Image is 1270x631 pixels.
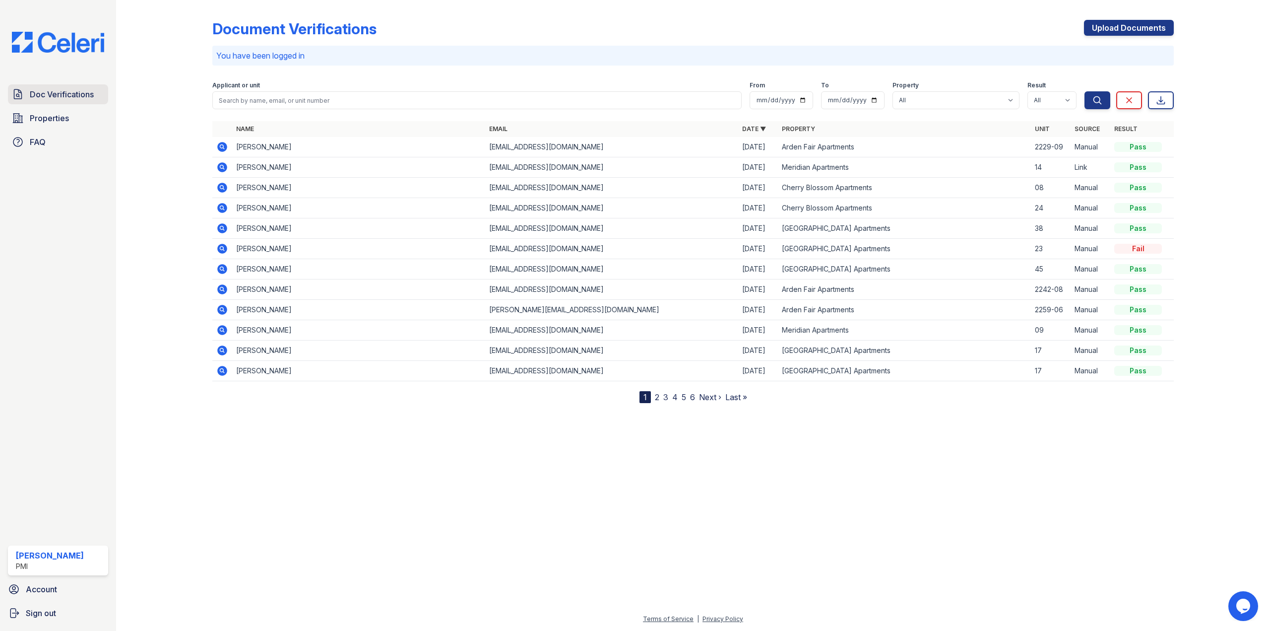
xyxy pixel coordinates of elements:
td: [DATE] [738,218,778,239]
td: Manual [1071,280,1110,300]
td: [GEOGRAPHIC_DATA] Apartments [778,341,1031,361]
a: Upload Documents [1084,20,1174,36]
td: [GEOGRAPHIC_DATA] Apartments [778,239,1031,259]
label: Property [892,81,919,89]
a: Name [236,125,254,133]
div: | [697,615,699,623]
td: [EMAIL_ADDRESS][DOMAIN_NAME] [485,178,738,198]
a: Doc Verifications [8,84,108,104]
div: Pass [1114,305,1162,315]
a: Account [4,579,112,599]
td: [GEOGRAPHIC_DATA] Apartments [778,259,1031,280]
td: Manual [1071,341,1110,361]
span: Properties [30,112,69,124]
div: [PERSON_NAME] [16,550,84,561]
td: [EMAIL_ADDRESS][DOMAIN_NAME] [485,320,738,341]
td: Arden Fair Apartments [778,280,1031,300]
div: 1 [639,391,651,403]
a: Result [1114,125,1138,133]
div: Pass [1114,223,1162,233]
td: Manual [1071,137,1110,157]
td: Cherry Blossom Apartments [778,178,1031,198]
div: Pass [1114,284,1162,294]
td: Cherry Blossom Apartments [778,198,1031,218]
a: 4 [672,392,678,402]
td: Arden Fair Apartments [778,300,1031,320]
td: 09 [1031,320,1071,341]
td: 24 [1031,198,1071,218]
div: Pass [1114,203,1162,213]
td: [PERSON_NAME] [232,198,485,218]
td: [PERSON_NAME] [232,218,485,239]
span: Account [26,583,57,595]
td: [DATE] [738,239,778,259]
span: Doc Verifications [30,88,94,100]
div: Fail [1114,244,1162,254]
a: Last » [725,392,747,402]
td: Manual [1071,300,1110,320]
a: Terms of Service [643,615,694,623]
td: [EMAIL_ADDRESS][DOMAIN_NAME] [485,239,738,259]
td: [EMAIL_ADDRESS][DOMAIN_NAME] [485,218,738,239]
td: [PERSON_NAME] [232,300,485,320]
td: [DATE] [738,361,778,381]
div: Pass [1114,183,1162,193]
a: Date ▼ [742,125,766,133]
td: 2259-06 [1031,300,1071,320]
td: Manual [1071,320,1110,341]
td: Manual [1071,198,1110,218]
div: Pass [1114,264,1162,274]
td: [DATE] [738,300,778,320]
td: [EMAIL_ADDRESS][DOMAIN_NAME] [485,341,738,361]
td: Meridian Apartments [778,320,1031,341]
div: Pass [1114,162,1162,172]
td: Manual [1071,218,1110,239]
a: Properties [8,108,108,128]
td: 2242-08 [1031,280,1071,300]
td: Manual [1071,239,1110,259]
a: 6 [690,392,695,402]
a: 3 [663,392,668,402]
input: Search by name, email, or unit number [212,91,742,109]
td: 23 [1031,239,1071,259]
td: 17 [1031,341,1071,361]
label: Result [1027,81,1046,89]
td: [PERSON_NAME] [232,137,485,157]
td: [EMAIL_ADDRESS][DOMAIN_NAME] [485,137,738,157]
td: [DATE] [738,137,778,157]
td: Meridian Apartments [778,157,1031,178]
div: Pass [1114,325,1162,335]
a: Next › [699,392,721,402]
td: 45 [1031,259,1071,280]
td: [PERSON_NAME] [232,157,485,178]
td: [EMAIL_ADDRESS][DOMAIN_NAME] [485,198,738,218]
a: Privacy Policy [702,615,743,623]
td: [EMAIL_ADDRESS][DOMAIN_NAME] [485,259,738,280]
a: 2 [655,392,659,402]
td: 2229-09 [1031,137,1071,157]
td: [DATE] [738,178,778,198]
div: Pass [1114,346,1162,355]
div: Document Verifications [212,20,377,38]
a: Email [489,125,508,133]
td: [PERSON_NAME][EMAIL_ADDRESS][DOMAIN_NAME] [485,300,738,320]
td: [PERSON_NAME] [232,341,485,361]
td: 08 [1031,178,1071,198]
td: Manual [1071,178,1110,198]
td: [EMAIL_ADDRESS][DOMAIN_NAME] [485,361,738,381]
p: You have been logged in [216,50,1170,62]
iframe: chat widget [1228,591,1260,621]
label: To [821,81,829,89]
a: Sign out [4,603,112,623]
label: Applicant or unit [212,81,260,89]
td: [DATE] [738,157,778,178]
span: Sign out [26,607,56,619]
td: [DATE] [738,280,778,300]
td: [DATE] [738,320,778,341]
td: [DATE] [738,259,778,280]
td: [PERSON_NAME] [232,259,485,280]
td: [DATE] [738,198,778,218]
td: [PERSON_NAME] [232,178,485,198]
td: 17 [1031,361,1071,381]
